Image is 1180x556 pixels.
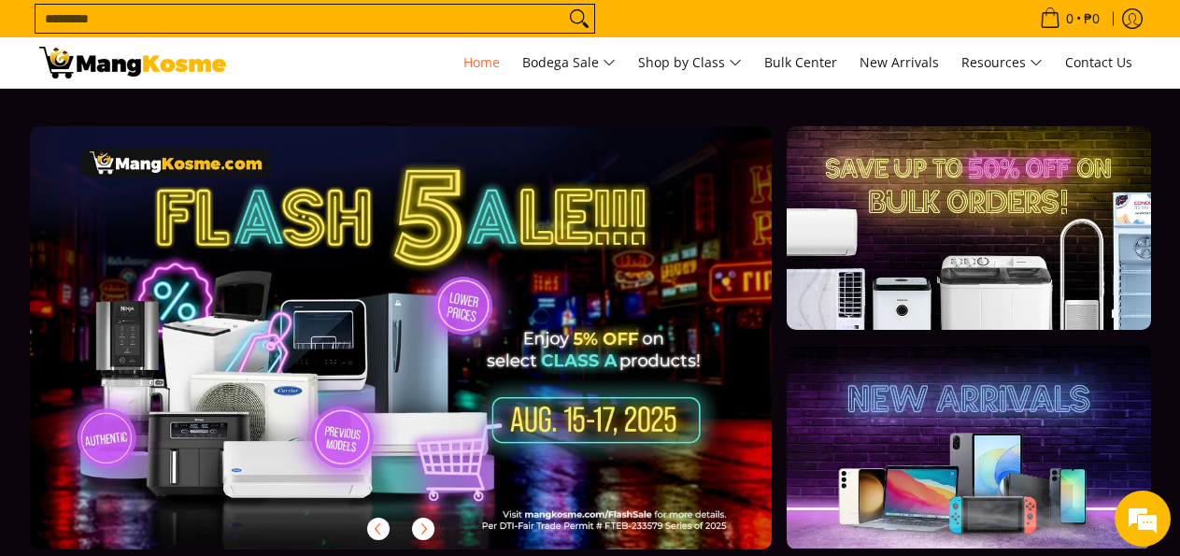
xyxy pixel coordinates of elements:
a: Home [454,37,509,88]
nav: Main Menu [245,37,1142,88]
span: Bulk Center [764,53,837,71]
button: Previous [358,508,399,549]
span: 0 [1063,12,1076,25]
a: Bodega Sale [513,37,625,88]
span: Home [463,53,500,71]
a: Contact Us [1056,37,1142,88]
button: Next [403,508,444,549]
span: Contact Us [1065,53,1132,71]
button: Search [564,5,594,33]
a: Bulk Center [755,37,846,88]
span: • [1034,8,1105,29]
a: Shop by Class [629,37,751,88]
span: Resources [961,51,1043,75]
span: Bodega Sale [522,51,616,75]
span: Shop by Class [638,51,742,75]
a: Resources [952,37,1052,88]
span: New Arrivals [860,53,939,71]
span: ₱0 [1081,12,1102,25]
img: Mang Kosme: Your Home Appliances Warehouse Sale Partner! [39,47,226,78]
a: New Arrivals [850,37,948,88]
